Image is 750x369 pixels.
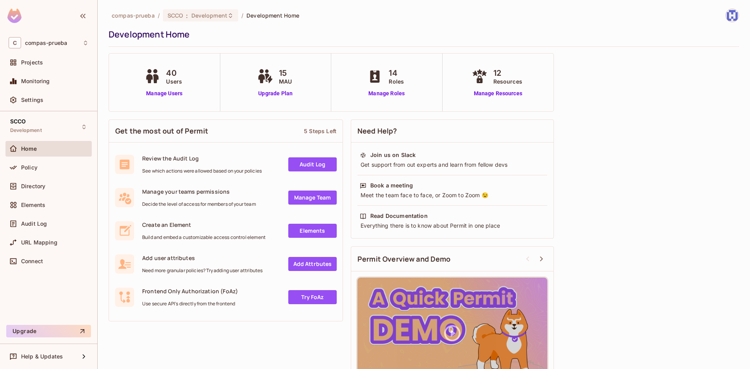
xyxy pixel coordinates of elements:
[158,12,160,19] li: /
[191,12,227,19] span: Development
[143,89,186,98] a: Manage Users
[389,77,404,86] span: Roles
[255,89,296,98] a: Upgrade Plan
[21,202,45,208] span: Elements
[370,212,428,220] div: Read Documentation
[360,161,545,169] div: Get support from out experts and learn from fellow devs
[21,353,63,360] span: Help & Updates
[21,183,45,189] span: Directory
[6,325,91,337] button: Upgrade
[186,12,188,19] span: :
[142,155,262,162] span: Review the Audit Log
[142,168,262,174] span: See which actions were allowed based on your policies
[168,12,183,19] span: SCCO
[493,67,522,79] span: 12
[142,221,266,228] span: Create an Element
[166,67,182,79] span: 40
[142,254,262,262] span: Add user attributes
[21,239,57,246] span: URL Mapping
[370,151,416,159] div: Join us on Slack
[21,221,47,227] span: Audit Log
[288,191,337,205] a: Manage Team
[365,89,408,98] a: Manage Roles
[25,40,67,46] span: Workspace: compas-prueba
[112,12,155,19] span: the active workspace
[304,127,336,135] div: 5 Steps Left
[279,67,292,79] span: 15
[115,126,208,136] span: Get the most out of Permit
[389,67,404,79] span: 14
[21,164,37,171] span: Policy
[21,59,43,66] span: Projects
[142,287,238,295] span: Frontend Only Authorization (FoAz)
[142,267,262,274] span: Need more granular policies? Try adding user attributes
[21,258,43,264] span: Connect
[166,77,182,86] span: Users
[357,126,397,136] span: Need Help?
[370,182,413,189] div: Book a meeting
[10,118,26,125] span: SCCO
[246,12,299,19] span: Development Home
[21,78,50,84] span: Monitoring
[470,89,526,98] a: Manage Resources
[360,191,545,199] div: Meet the team face to face, or Zoom to Zoom 😉
[726,9,739,22] img: gcarrillo@compas.com.co
[360,222,545,230] div: Everything there is to know about Permit in one place
[7,9,21,23] img: SReyMgAAAABJRU5ErkJggg==
[109,29,735,40] div: Development Home
[142,234,266,241] span: Build and embed a customizable access control element
[9,37,21,48] span: C
[357,254,451,264] span: Permit Overview and Demo
[21,97,43,103] span: Settings
[288,224,337,238] a: Elements
[142,201,256,207] span: Decide the level of access for members of your team
[288,290,337,304] a: Try FoAz
[21,146,37,152] span: Home
[493,77,522,86] span: Resources
[288,157,337,171] a: Audit Log
[142,301,238,307] span: Use secure API's directly from the frontend
[241,12,243,19] li: /
[142,188,256,195] span: Manage your teams permissions
[288,257,337,271] a: Add Attrbutes
[279,77,292,86] span: MAU
[10,127,42,134] span: Development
